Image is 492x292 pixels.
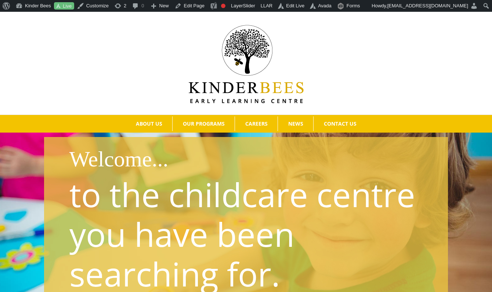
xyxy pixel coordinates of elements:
[278,116,313,131] a: NEWS
[245,121,268,126] span: CAREERS
[288,121,303,126] span: NEWS
[183,121,225,126] span: OUR PROGRAMS
[235,116,278,131] a: CAREERS
[126,116,172,131] a: ABOUT US
[69,144,443,174] h1: Welcome...
[387,3,468,8] span: [EMAIL_ADDRESS][DOMAIN_NAME]
[189,25,304,103] img: Kinder Bees Logo
[136,121,162,126] span: ABOUT US
[314,116,366,131] a: CONTACT US
[11,115,481,133] nav: Main Menu
[54,2,74,10] a: Live
[324,121,357,126] span: CONTACT US
[221,4,225,8] div: Focus keyphrase not set
[173,116,235,131] a: OUR PROGRAMS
